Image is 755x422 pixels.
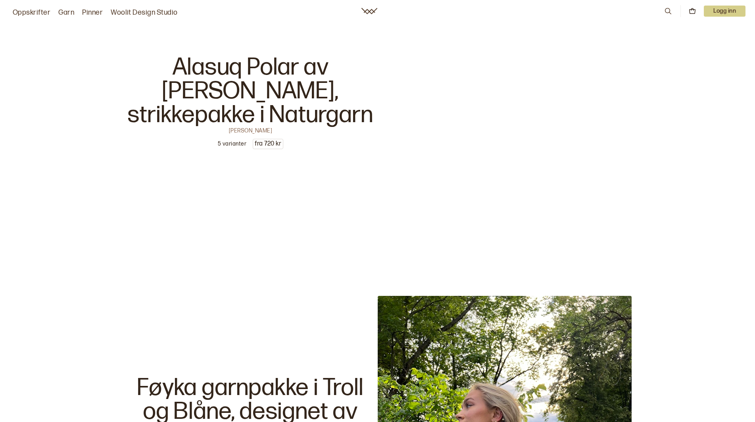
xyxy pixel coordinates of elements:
p: Alasuq Polar av [PERSON_NAME], strikkepakke i Naturgarn [124,56,378,127]
a: Pinner [82,7,103,18]
p: [PERSON_NAME] [229,127,272,132]
p: Logg inn [704,6,745,17]
p: 5 varianter [218,140,246,148]
p: fra 720 kr [253,139,283,149]
a: Oppskrifter [13,7,50,18]
button: User dropdown [704,6,745,17]
a: Woolit Design Studio [111,7,178,18]
a: Garn [58,7,74,18]
a: Woolit [361,8,377,14]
